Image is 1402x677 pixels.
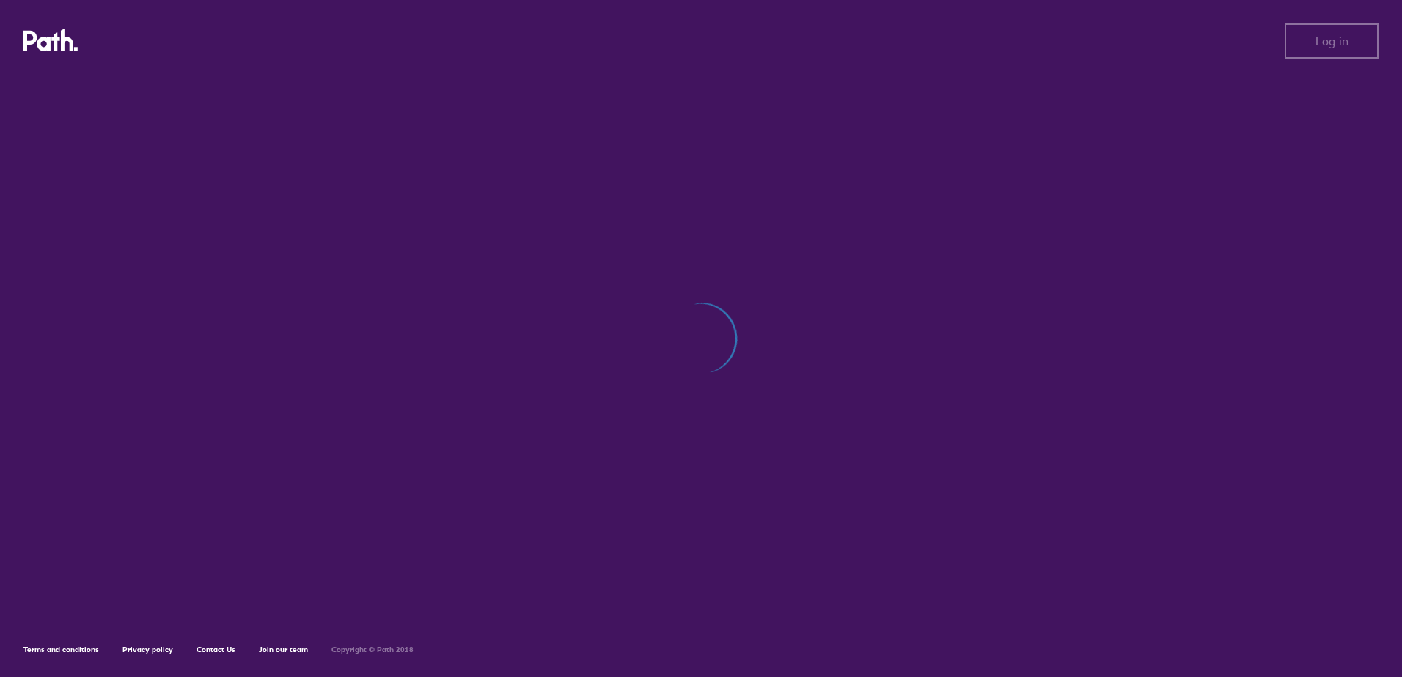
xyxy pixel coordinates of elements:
[331,645,414,654] h6: Copyright © Path 2018
[1315,34,1348,48] span: Log in
[122,645,173,654] a: Privacy policy
[197,645,235,654] a: Contact Us
[1285,23,1379,59] button: Log in
[259,645,308,654] a: Join our team
[23,645,99,654] a: Terms and conditions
